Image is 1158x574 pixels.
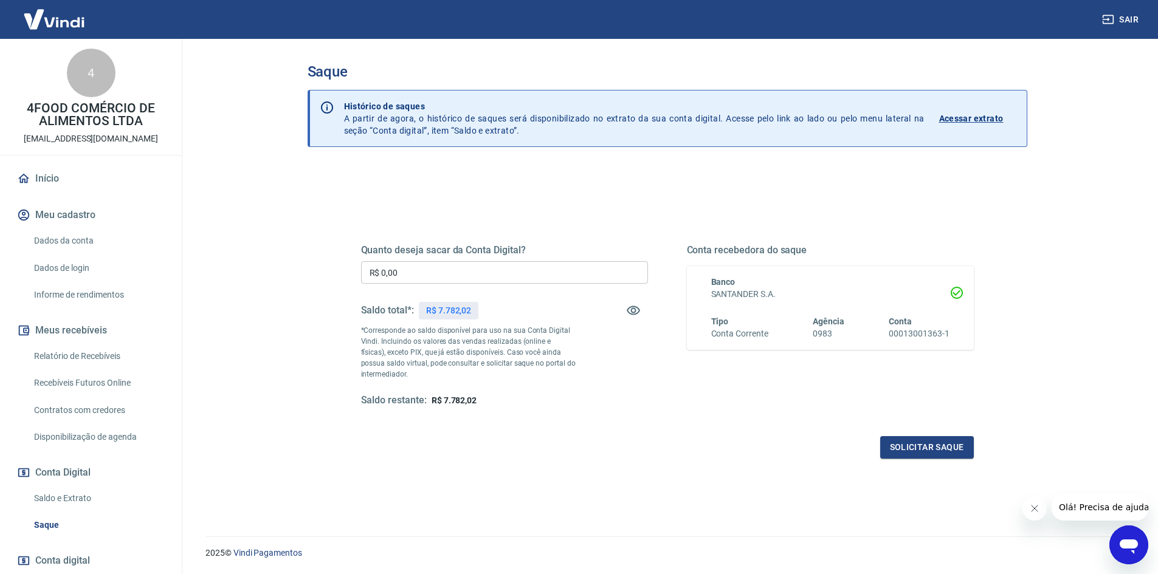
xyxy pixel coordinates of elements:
[10,102,172,128] p: 4FOOD COMÉRCIO DE ALIMENTOS LTDA
[35,552,90,569] span: Conta digital
[29,486,167,511] a: Saldo e Extrato
[711,316,729,326] span: Tipo
[29,398,167,423] a: Contratos com credores
[15,459,167,486] button: Conta Digital
[29,344,167,369] a: Relatório de Recebíveis
[361,394,427,407] h5: Saldo restante:
[813,327,844,340] h6: 0983
[889,316,912,326] span: Conta
[361,244,648,256] h5: Quanto deseja sacar da Conta Digital?
[29,513,167,538] a: Saque
[15,1,94,38] img: Vindi
[15,547,167,574] a: Conta digital
[1109,525,1148,564] iframe: Botão para abrir a janela de mensagens
[361,325,576,380] p: *Corresponde ao saldo disponível para uso na sua Conta Digital Vindi. Incluindo os valores das ve...
[15,202,167,228] button: Meu cadastro
[711,288,949,301] h6: SANTANDER S.A.
[15,165,167,192] a: Início
[939,112,1004,125] p: Acessar extrato
[813,316,844,326] span: Agência
[308,63,1027,80] h3: Saque
[15,317,167,344] button: Meus recebíveis
[344,100,925,137] p: A partir de agora, o histórico de saques será disponibilizado no extrato da sua conta digital. Ac...
[939,100,1017,137] a: Acessar extrato
[1022,496,1047,521] iframe: Fechar mensagem
[1052,494,1148,521] iframe: Mensagem da empresa
[1100,9,1143,31] button: Sair
[29,371,167,395] a: Recebíveis Futuros Online
[426,304,471,317] p: R$ 7.782,02
[29,425,167,449] a: Disponibilização de agenda
[687,244,974,256] h5: Conta recebedora do saque
[67,49,115,97] div: 4
[711,327,768,340] h6: Conta Corrente
[344,100,925,112] p: Histórico de saques
[889,327,949,340] h6: 00013001363-1
[880,436,974,459] button: Solicitar saque
[29,228,167,253] a: Dados da conta
[432,395,477,405] span: R$ 7.782,02
[233,548,302,558] a: Vindi Pagamentos
[29,282,167,307] a: Informe de rendimentos
[7,9,102,18] span: Olá! Precisa de ajuda?
[361,304,414,316] h5: Saldo total*:
[24,132,158,145] p: [EMAIL_ADDRESS][DOMAIN_NAME]
[29,256,167,281] a: Dados de login
[711,277,736,287] span: Banco
[205,547,1129,559] p: 2025 ©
